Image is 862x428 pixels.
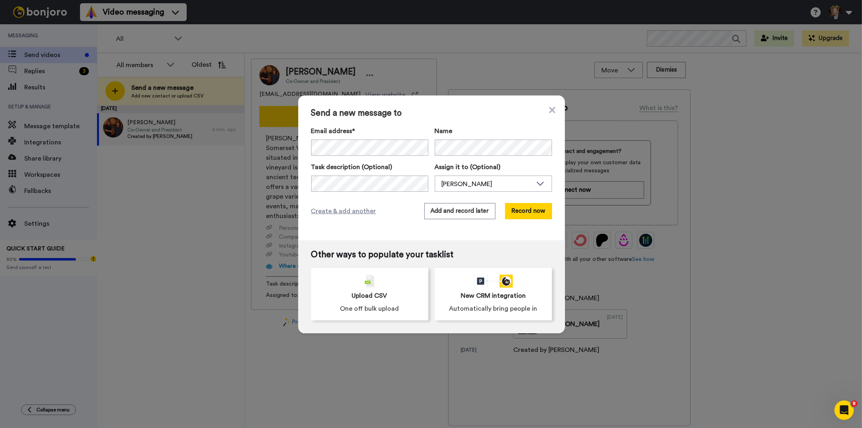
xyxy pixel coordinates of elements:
[365,275,375,288] img: csv-grey.png
[442,179,532,189] div: [PERSON_NAME]
[340,304,399,314] span: One off bulk upload
[835,400,854,420] iframe: Intercom live chat
[424,203,495,219] button: Add and record later
[505,203,552,219] button: Record now
[851,400,858,407] span: 8
[352,291,388,301] span: Upload CSV
[449,304,537,314] span: Automatically bring people in
[435,126,453,136] span: Name
[311,162,428,172] label: Task description (Optional)
[461,291,526,301] span: New CRM integration
[474,275,513,288] div: animation
[311,108,552,118] span: Send a new message to
[311,250,552,260] span: Other ways to populate your tasklist
[311,206,376,216] span: Create & add another
[435,162,552,172] label: Assign it to (Optional)
[311,126,428,136] label: Email address*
